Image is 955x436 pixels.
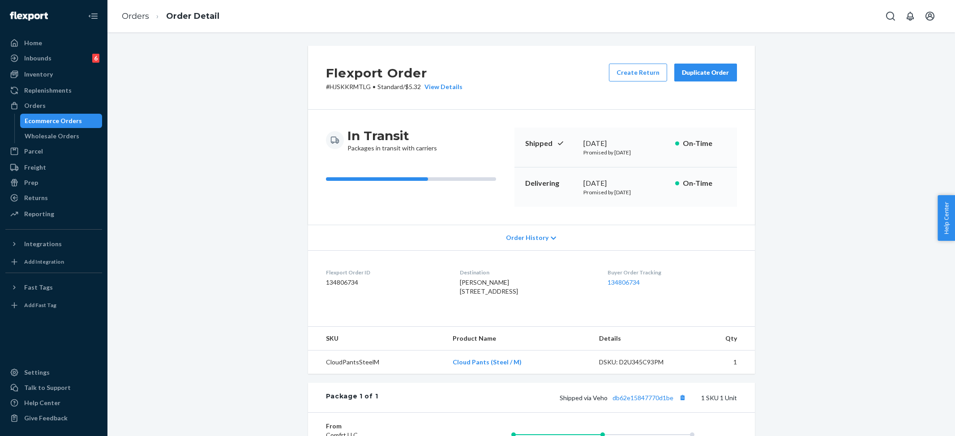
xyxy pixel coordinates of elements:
[308,327,446,351] th: SKU
[24,70,53,79] div: Inventory
[20,114,103,128] a: Ecommerce Orders
[5,160,102,175] a: Freight
[308,351,446,374] td: CloudPantsSteelM
[24,383,71,392] div: Talk to Support
[690,351,754,374] td: 1
[5,280,102,295] button: Fast Tags
[24,283,53,292] div: Fast Tags
[5,237,102,251] button: Integrations
[938,195,955,241] button: Help Center
[677,392,689,403] button: Copy tracking number
[24,86,72,95] div: Replenishments
[347,128,437,153] div: Packages in transit with carriers
[674,64,737,81] button: Duplicate Order
[24,193,48,202] div: Returns
[122,11,149,21] a: Orders
[898,409,946,432] iframe: Opens a widget where you can chat to one of our agents
[683,178,726,188] p: On-Time
[5,365,102,380] a: Settings
[560,394,689,402] span: Shipped via Veho
[24,209,54,218] div: Reporting
[5,191,102,205] a: Returns
[5,98,102,113] a: Orders
[525,178,576,188] p: Delivering
[20,129,103,143] a: Wholesale Orders
[5,411,102,425] button: Give Feedback
[326,392,378,403] div: Package 1 of 1
[5,51,102,65] a: Inbounds6
[5,380,102,395] button: Talk to Support
[24,258,64,265] div: Add Integration
[84,7,102,25] button: Close Navigation
[166,11,219,21] a: Order Detail
[373,83,376,90] span: •
[608,269,737,276] dt: Buyer Order Tracking
[115,3,227,30] ol: breadcrumbs
[5,255,102,269] a: Add Integration
[901,7,919,25] button: Open notifications
[5,144,102,158] a: Parcel
[5,36,102,50] a: Home
[24,38,42,47] div: Home
[690,327,754,351] th: Qty
[421,82,463,91] button: View Details
[460,278,518,295] span: [PERSON_NAME] [STREET_ADDRESS]
[608,278,640,286] a: 134806734
[583,188,668,196] p: Promised by [DATE]
[5,67,102,81] a: Inventory
[24,54,51,63] div: Inbounds
[25,132,79,141] div: Wholesale Orders
[24,368,50,377] div: Settings
[682,68,729,77] div: Duplicate Order
[92,54,99,63] div: 6
[347,128,437,144] h3: In Transit
[612,394,673,402] a: db62e15847770d1be
[326,82,463,91] p: # HJSKKRMTLG / $5.32
[24,101,46,110] div: Orders
[24,163,46,172] div: Freight
[326,278,445,287] dd: 134806734
[326,269,445,276] dt: Flexport Order ID
[583,178,668,188] div: [DATE]
[10,12,48,21] img: Flexport logo
[583,149,668,156] p: Promised by [DATE]
[24,414,68,423] div: Give Feedback
[24,398,60,407] div: Help Center
[5,83,102,98] a: Replenishments
[377,83,403,90] span: Standard
[5,175,102,190] a: Prep
[525,138,576,149] p: Shipped
[921,7,939,25] button: Open account menu
[5,396,102,410] a: Help Center
[882,7,899,25] button: Open Search Box
[583,138,668,149] div: [DATE]
[5,207,102,221] a: Reporting
[506,233,548,242] span: Order History
[683,138,726,149] p: On-Time
[24,147,43,156] div: Parcel
[460,269,593,276] dt: Destination
[445,327,592,351] th: Product Name
[25,116,82,125] div: Ecommerce Orders
[326,422,433,431] dt: From
[599,358,683,367] div: DSKU: D2U345C93PM
[24,301,56,309] div: Add Fast Tag
[326,64,463,82] h2: Flexport Order
[5,298,102,312] a: Add Fast Tag
[24,239,62,248] div: Integrations
[378,392,737,403] div: 1 SKU 1 Unit
[592,327,690,351] th: Details
[609,64,667,81] button: Create Return
[24,178,38,187] div: Prep
[453,358,522,366] a: Cloud Pants (Steel / M)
